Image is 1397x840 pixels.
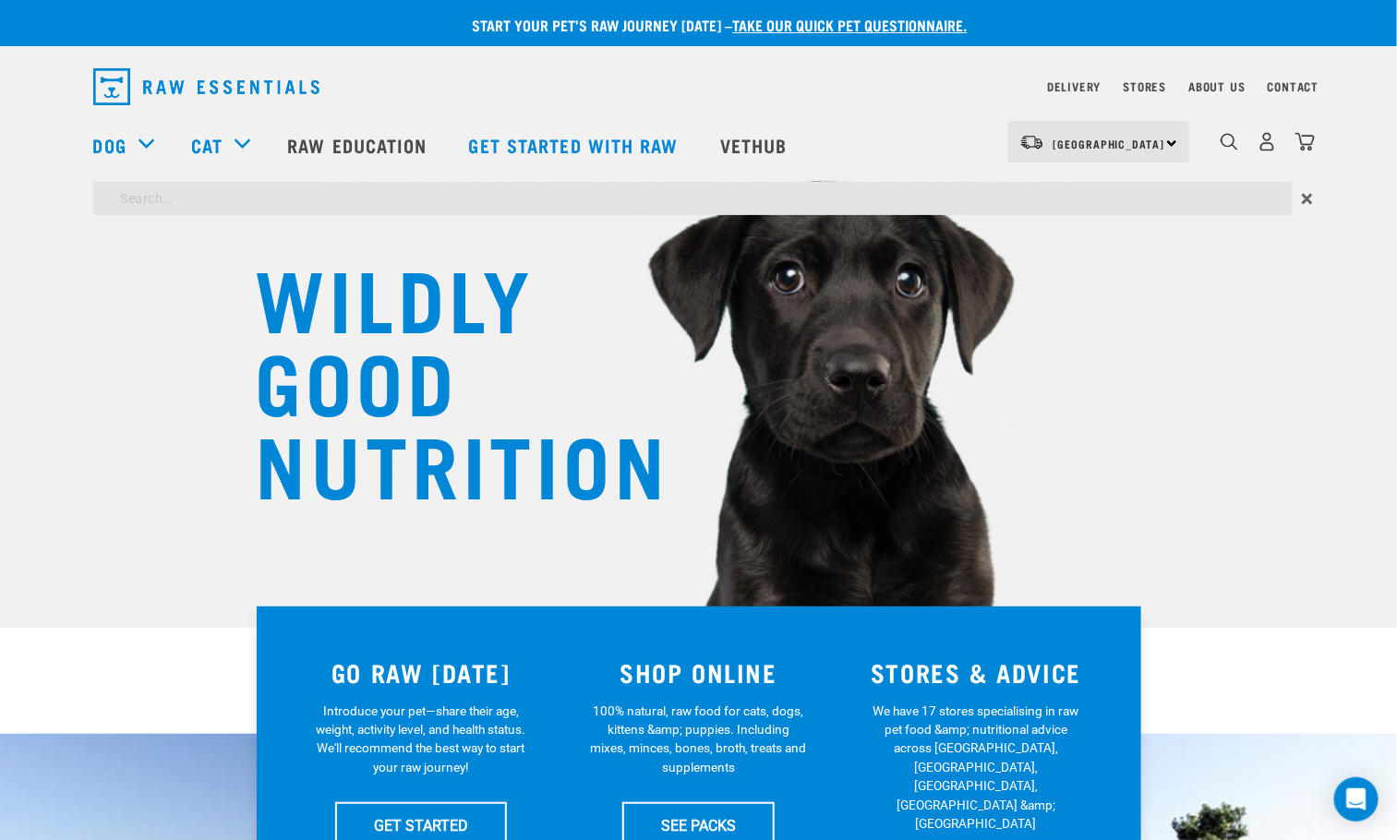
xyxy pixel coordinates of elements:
span: [GEOGRAPHIC_DATA] [1054,140,1165,147]
img: van-moving.png [1019,134,1044,150]
img: home-icon@2x.png [1295,132,1315,151]
a: Cat [191,131,223,159]
a: take our quick pet questionnaire. [733,20,968,29]
input: Search... [93,182,1293,215]
a: Stores [1124,83,1167,90]
a: Get started with Raw [451,108,702,182]
div: Open Intercom Messenger [1334,777,1379,822]
p: 100% natural, raw food for cats, dogs, kittens &amp; puppies. Including mixes, minces, bones, bro... [590,702,807,777]
a: Dog [93,131,126,159]
h3: STORES & ADVICE [849,658,1104,687]
a: About Us [1188,83,1245,90]
img: home-icon-1@2x.png [1221,133,1238,150]
img: user.png [1258,132,1277,151]
p: Introduce your pet—share their age, weight, activity level, and health status. We'll recommend th... [312,702,529,777]
h3: SHOP ONLINE [571,658,826,687]
a: Vethub [702,108,811,182]
nav: dropdown navigation [78,61,1319,113]
h3: GO RAW [DATE] [294,658,549,687]
h1: WILDLY GOOD NUTRITION [256,254,625,503]
a: Raw Education [269,108,450,182]
p: We have 17 stores specialising in raw pet food &amp; nutritional advice across [GEOGRAPHIC_DATA],... [868,702,1085,834]
a: Delivery [1047,83,1101,90]
a: Contact [1268,83,1319,90]
span: × [1302,182,1314,215]
img: Raw Essentials Logo [93,68,319,105]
